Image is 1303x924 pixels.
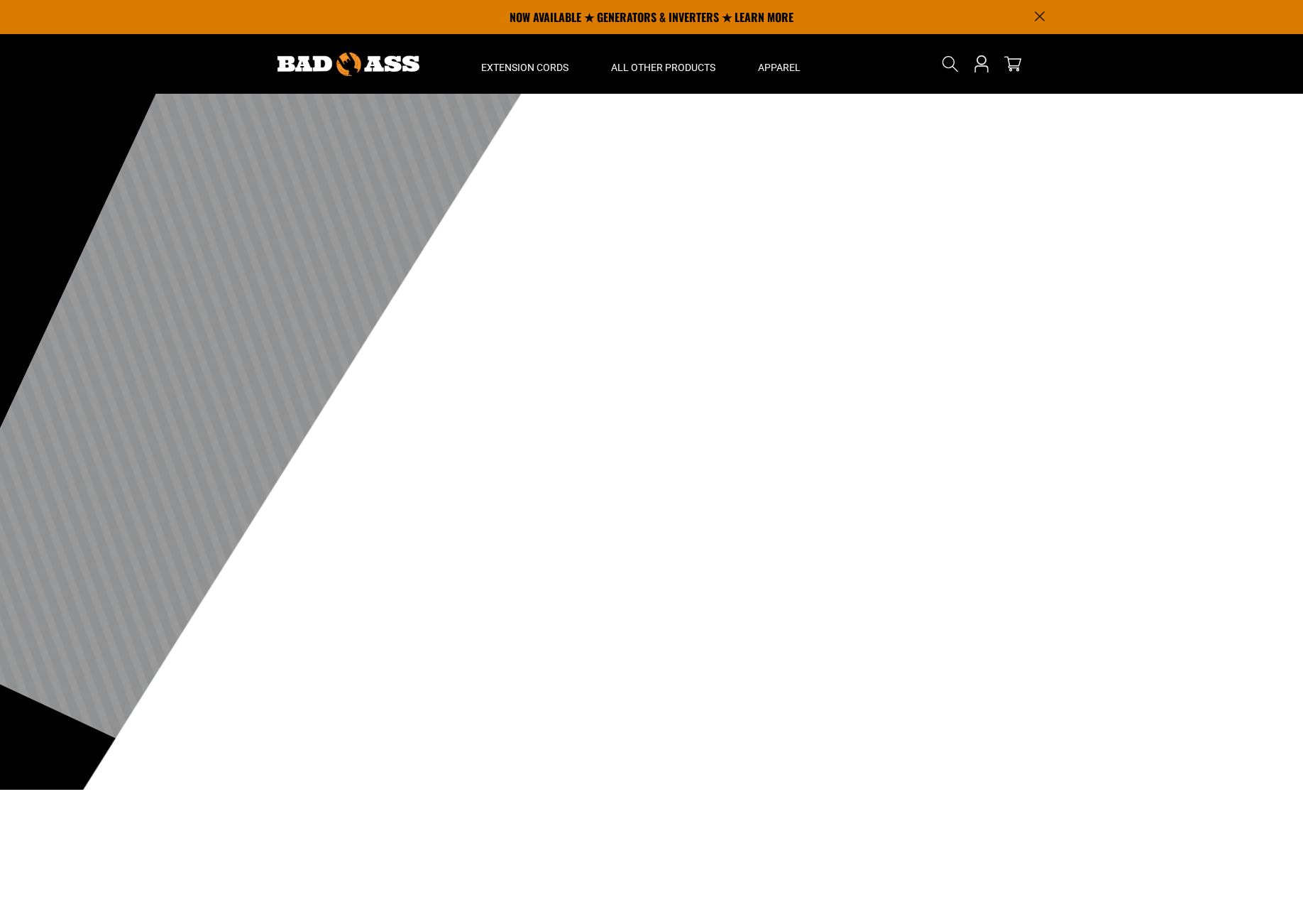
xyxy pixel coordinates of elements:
span: All Other Products [611,61,715,74]
span: Apparel [758,61,801,74]
summary: All Other Products [590,34,737,94]
img: Bad Ass Extension Cords [277,53,419,76]
summary: Extension Cords [460,34,590,94]
span: Extension Cords [481,61,568,74]
summary: Apparel [737,34,822,94]
summary: Search [939,53,962,75]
